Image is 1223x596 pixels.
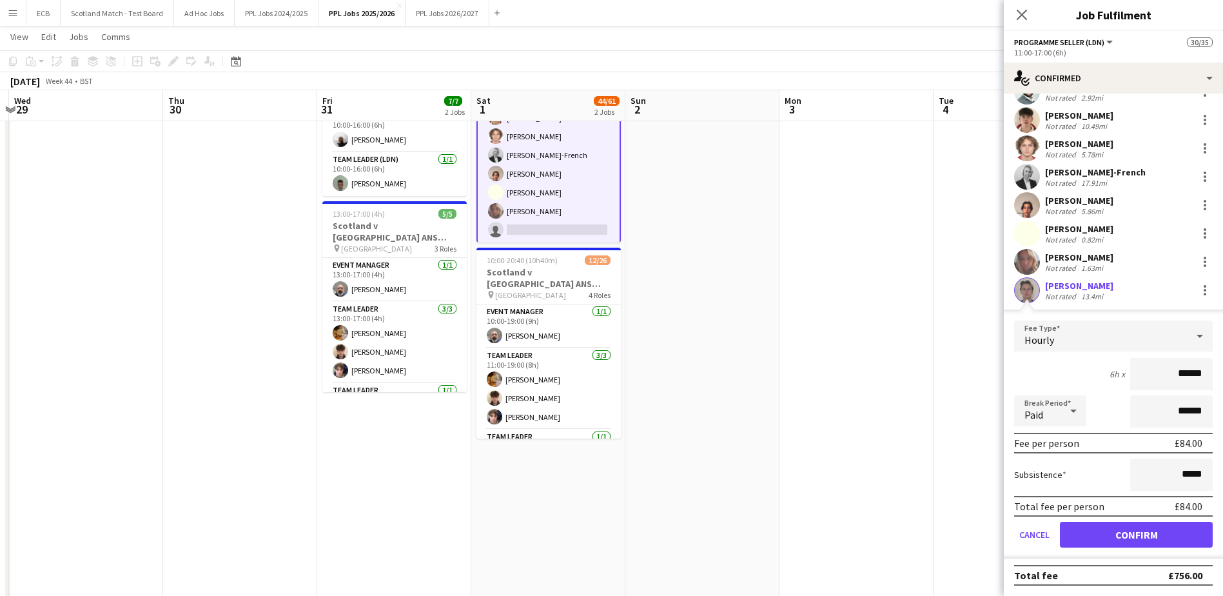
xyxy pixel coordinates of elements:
[594,96,620,106] span: 44/61
[1060,522,1213,548] button: Confirm
[26,1,61,26] button: ECB
[438,209,456,219] span: 5/5
[166,102,184,117] span: 30
[322,383,467,427] app-card-role: Team Leader1/1
[322,52,467,196] app-job-card: 10:00-16:00 (6h)2/2England v Australia - Allianz, [GEOGRAPHIC_DATA] - Setup Allianz, [GEOGRAPHIC_...
[631,95,646,106] span: Sun
[322,220,467,243] h3: Scotland v [GEOGRAPHIC_DATA] ANS 2025- Setup
[594,107,619,117] div: 2 Jobs
[1045,206,1079,216] div: Not rated
[785,95,801,106] span: Mon
[36,28,61,45] a: Edit
[80,76,93,86] div: BST
[1045,93,1079,103] div: Not rated
[495,290,566,300] span: [GEOGRAPHIC_DATA]
[476,348,621,430] app-card-role: Team Leader3/311:00-19:00 (8h)[PERSON_NAME][PERSON_NAME][PERSON_NAME]
[322,152,467,196] app-card-role: Team Leader (LDN)1/110:00-16:00 (6h)[PERSON_NAME]
[1045,252,1113,263] div: [PERSON_NAME]
[1045,178,1079,188] div: Not rated
[939,95,954,106] span: Tue
[64,28,93,45] a: Jobs
[1014,437,1079,450] div: Fee per person
[476,304,621,348] app-card-role: Event Manager1/110:00-19:00 (9h)[PERSON_NAME]
[475,102,491,117] span: 1
[589,290,611,300] span: 4 Roles
[444,96,462,106] span: 7/7
[1045,223,1113,235] div: [PERSON_NAME]
[69,31,88,43] span: Jobs
[1045,138,1113,150] div: [PERSON_NAME]
[476,95,491,106] span: Sat
[1014,37,1115,47] button: Programme Seller (LDN)
[1045,195,1113,206] div: [PERSON_NAME]
[1175,437,1202,450] div: £84.00
[1079,150,1106,159] div: 5.78mi
[1045,280,1113,292] div: [PERSON_NAME]
[1045,235,1079,244] div: Not rated
[406,1,489,26] button: PPL Jobs 2026/2027
[168,95,184,106] span: Thu
[937,102,954,117] span: 4
[1045,110,1113,121] div: [PERSON_NAME]
[1004,63,1223,94] div: Confirmed
[333,209,385,219] span: 13:00-17:00 (4h)
[1024,408,1043,421] span: Paid
[341,244,412,253] span: [GEOGRAPHIC_DATA]
[318,1,406,26] button: PPL Jobs 2025/2026
[476,29,621,244] app-card-role: [PERSON_NAME][PERSON_NAME][PERSON_NAME][PERSON_NAME][PERSON_NAME][PERSON_NAME]-French[PERSON_NAME...
[1079,206,1106,216] div: 5.86mi
[1004,6,1223,23] h3: Job Fulfilment
[445,107,465,117] div: 2 Jobs
[320,102,333,117] span: 31
[1079,178,1110,188] div: 17.91mi
[96,28,135,45] a: Comms
[1014,569,1058,582] div: Total fee
[41,31,56,43] span: Edit
[322,108,467,152] app-card-role: Event Manager - Set up1/110:00-16:00 (6h)[PERSON_NAME]
[322,302,467,383] app-card-role: Team Leader3/313:00-17:00 (4h)[PERSON_NAME][PERSON_NAME][PERSON_NAME]
[1079,263,1106,273] div: 1.63mi
[43,76,75,86] span: Week 44
[476,430,621,473] app-card-role: Team Leader1/1
[10,31,28,43] span: View
[476,248,621,439] app-job-card: 10:00-20:40 (10h40m)12/26Scotland v [GEOGRAPHIC_DATA] ANS 2025 - 17:40 KO [GEOGRAPHIC_DATA]4 Role...
[235,1,318,26] button: PPL Jobs 2024/2025
[1110,368,1125,380] div: 6h x
[174,1,235,26] button: Ad Hoc Jobs
[783,102,801,117] span: 3
[1014,469,1066,481] label: Subsistence
[487,255,558,265] span: 10:00-20:40 (10h40m)
[322,201,467,392] app-job-card: 13:00-17:00 (4h)5/5Scotland v [GEOGRAPHIC_DATA] ANS 2025- Setup [GEOGRAPHIC_DATA]3 RolesEvent Man...
[322,258,467,302] app-card-role: Event Manager1/113:00-17:00 (4h)[PERSON_NAME]
[1187,37,1213,47] span: 30/35
[629,102,646,117] span: 2
[1014,37,1104,47] span: Programme Seller (LDN)
[1079,292,1106,301] div: 13.4mi
[1045,292,1079,301] div: Not rated
[322,95,333,106] span: Fri
[1175,500,1202,513] div: £84.00
[435,244,456,253] span: 3 Roles
[1079,93,1106,103] div: 2.92mi
[1079,235,1106,244] div: 0.82mi
[12,102,31,117] span: 29
[101,31,130,43] span: Comms
[585,255,611,265] span: 12/26
[1014,48,1213,57] div: 11:00-17:00 (6h)
[1168,569,1202,582] div: £756.00
[14,95,31,106] span: Wed
[10,75,40,88] div: [DATE]
[1079,121,1110,131] div: 10.49mi
[5,28,34,45] a: View
[1045,150,1079,159] div: Not rated
[1024,333,1054,346] span: Hourly
[61,1,174,26] button: Scotland Match - Test Board
[1045,166,1146,178] div: [PERSON_NAME]-French
[1045,263,1079,273] div: Not rated
[1045,121,1079,131] div: Not rated
[476,52,621,243] app-job-card: Updated08:00-17:00 (9h)32/35England v Australia - Allianz, [GEOGRAPHIC_DATA] - 15:10 KO Allianz, ...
